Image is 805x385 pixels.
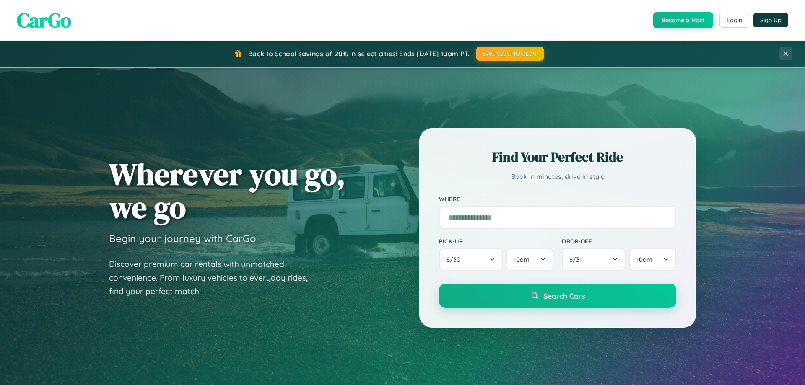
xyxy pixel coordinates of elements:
h3: Begin your journey with CarGo [109,232,256,245]
button: 10am [506,248,553,271]
span: 10am [514,256,530,264]
button: Become a Host [653,12,713,28]
span: Search Cars [543,291,585,300]
span: 8 / 31 [569,256,586,264]
label: Pick-up [439,238,553,245]
label: Drop-off [562,238,676,245]
h2: Find Your Perfect Ride [439,148,676,166]
label: Where [439,195,676,202]
button: Sign Up [753,13,788,27]
p: Discover premium car rentals with unmatched convenience. From luxury vehicles to everyday rides, ... [109,257,319,298]
button: 8/30 [439,248,503,271]
span: 10am [636,256,652,264]
button: Search Cars [439,284,676,308]
span: CarGo [17,6,71,34]
p: Book in minutes, drive in style [439,171,676,183]
span: Back to School savings of 20% in select cities! Ends [DATE] 10am PT. [248,49,470,58]
button: BACK2SCHOOL20 [476,47,544,61]
button: 8/31 [562,248,626,271]
h1: Wherever you go, we go [109,158,345,224]
button: 10am [629,248,676,271]
button: Login [719,13,749,28]
span: 8 / 30 [447,256,465,264]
